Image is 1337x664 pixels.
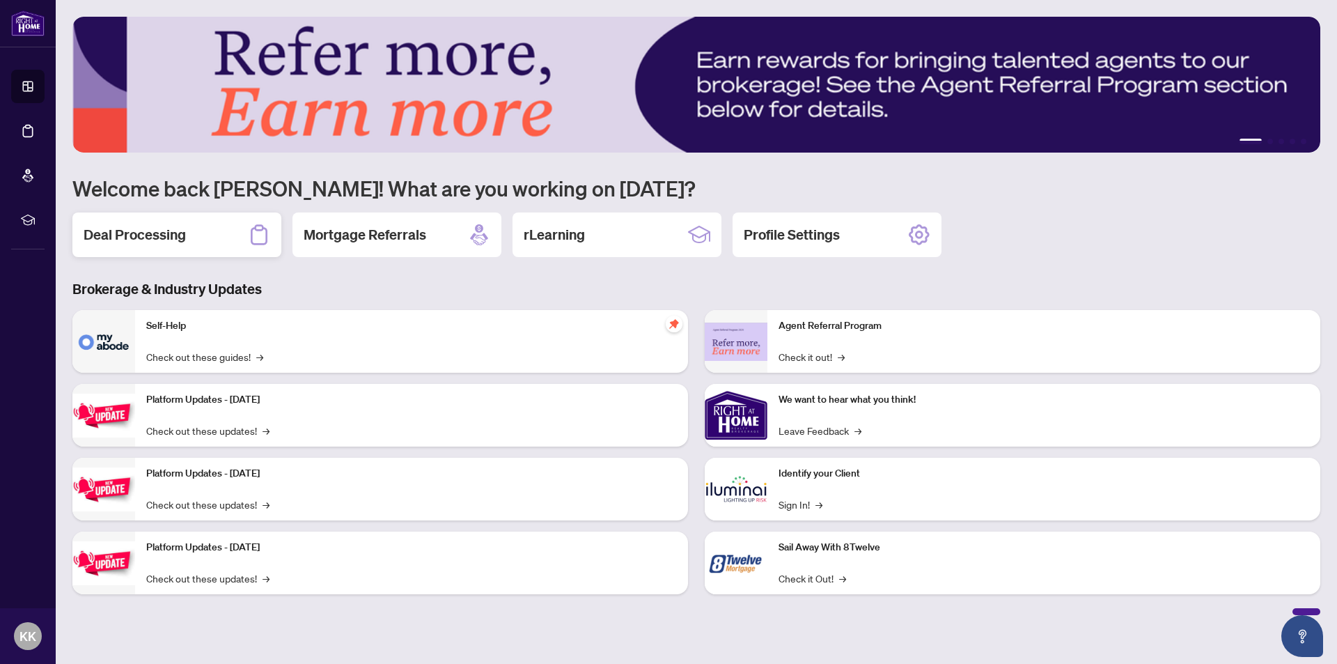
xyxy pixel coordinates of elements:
img: Self-Help [72,310,135,373]
img: Slide 0 [72,17,1320,153]
span: pushpin [666,316,682,332]
img: logo [11,10,45,36]
a: Check out these guides!→ [146,349,263,364]
p: Identify your Client [779,466,1309,481]
img: Platform Updates - June 23, 2025 [72,541,135,585]
p: Platform Updates - [DATE] [146,540,677,555]
span: → [263,423,269,438]
a: Check it Out!→ [779,571,846,586]
button: 2 [1267,139,1273,144]
span: → [815,497,822,512]
h2: Mortgage Referrals [304,225,426,245]
img: Identify your Client [705,458,767,520]
span: → [854,423,861,438]
span: → [839,571,846,586]
button: 4 [1290,139,1295,144]
button: Open asap [1281,615,1323,657]
a: Check out these updates!→ [146,497,269,512]
a: Check it out!→ [779,349,845,364]
p: Platform Updates - [DATE] [146,466,677,481]
span: KK [19,626,36,646]
span: → [263,497,269,512]
a: Leave Feedback→ [779,423,861,438]
h2: rLearning [524,225,585,245]
img: Agent Referral Program [705,323,767,361]
h2: Deal Processing [84,225,186,245]
h1: Welcome back [PERSON_NAME]! What are you working on [DATE]? [72,175,1320,201]
a: Sign In!→ [779,497,822,512]
img: Platform Updates - July 21, 2025 [72,394,135,438]
span: → [256,349,263,364]
button: 1 [1240,139,1262,144]
p: Sail Away With 8Twelve [779,540,1309,555]
h3: Brokerage & Industry Updates [72,279,1320,299]
p: Agent Referral Program [779,318,1309,334]
p: Self-Help [146,318,677,334]
img: Sail Away With 8Twelve [705,532,767,594]
h2: Profile Settings [744,225,840,245]
a: Check out these updates!→ [146,423,269,438]
p: Platform Updates - [DATE] [146,392,677,408]
p: We want to hear what you think! [779,392,1309,408]
img: Platform Updates - July 8, 2025 [72,468,135,511]
a: Check out these updates!→ [146,571,269,586]
span: → [838,349,845,364]
img: We want to hear what you think! [705,384,767,447]
button: 5 [1301,139,1306,144]
span: → [263,571,269,586]
button: 3 [1279,139,1284,144]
